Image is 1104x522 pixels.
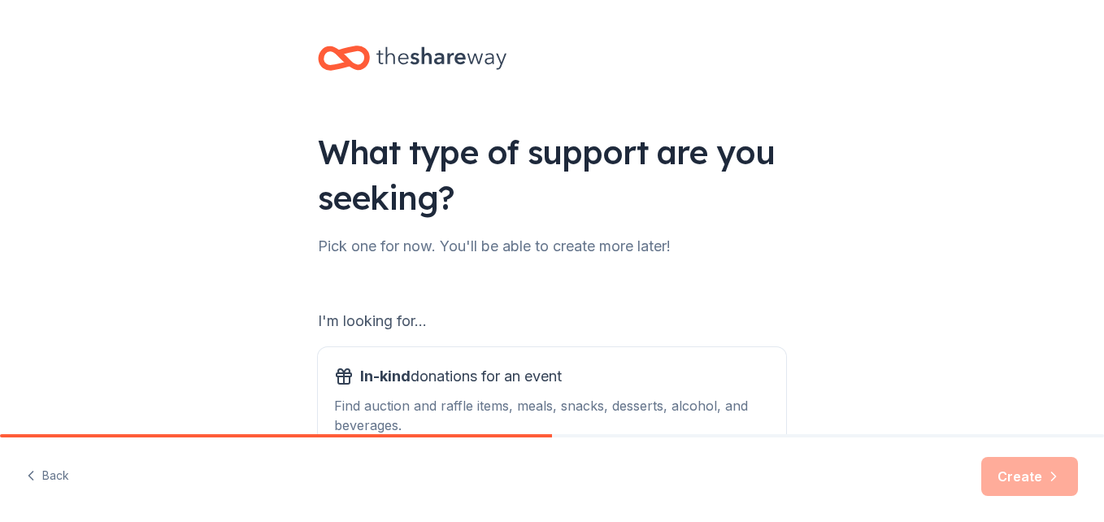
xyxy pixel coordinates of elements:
span: In-kind [360,368,411,385]
div: Find auction and raffle items, meals, snacks, desserts, alcohol, and beverages. [334,396,770,435]
button: Back [26,459,69,494]
button: In-kinddonations for an eventFind auction and raffle items, meals, snacks, desserts, alcohol, and... [318,347,786,451]
div: Pick one for now. You'll be able to create more later! [318,233,786,259]
span: donations for an event [360,363,562,389]
div: What type of support are you seeking? [318,129,786,220]
div: I'm looking for... [318,308,786,334]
